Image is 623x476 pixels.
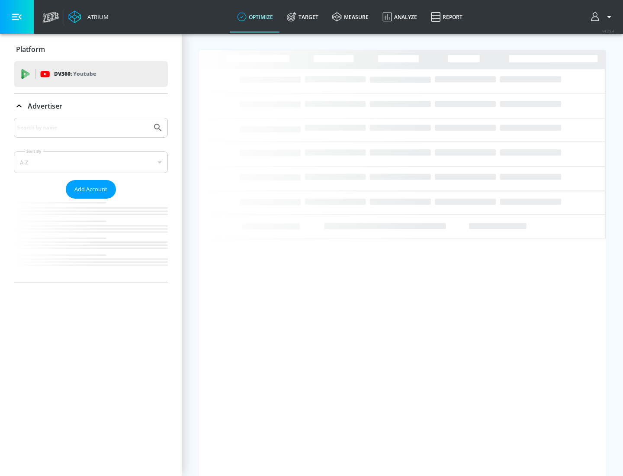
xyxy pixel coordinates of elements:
[14,37,168,61] div: Platform
[14,118,168,283] div: Advertiser
[66,180,116,199] button: Add Account
[280,1,325,32] a: Target
[14,151,168,173] div: A-Z
[74,184,107,194] span: Add Account
[602,29,614,33] span: v 4.25.4
[16,45,45,54] p: Platform
[424,1,469,32] a: Report
[54,69,96,79] p: DV360:
[84,13,109,21] div: Atrium
[325,1,376,32] a: measure
[73,69,96,78] p: Youtube
[17,122,148,133] input: Search by name
[14,199,168,283] nav: list of Advertiser
[25,148,43,154] label: Sort By
[376,1,424,32] a: Analyze
[68,10,109,23] a: Atrium
[14,94,168,118] div: Advertiser
[14,61,168,87] div: DV360: Youtube
[230,1,280,32] a: optimize
[28,101,62,111] p: Advertiser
